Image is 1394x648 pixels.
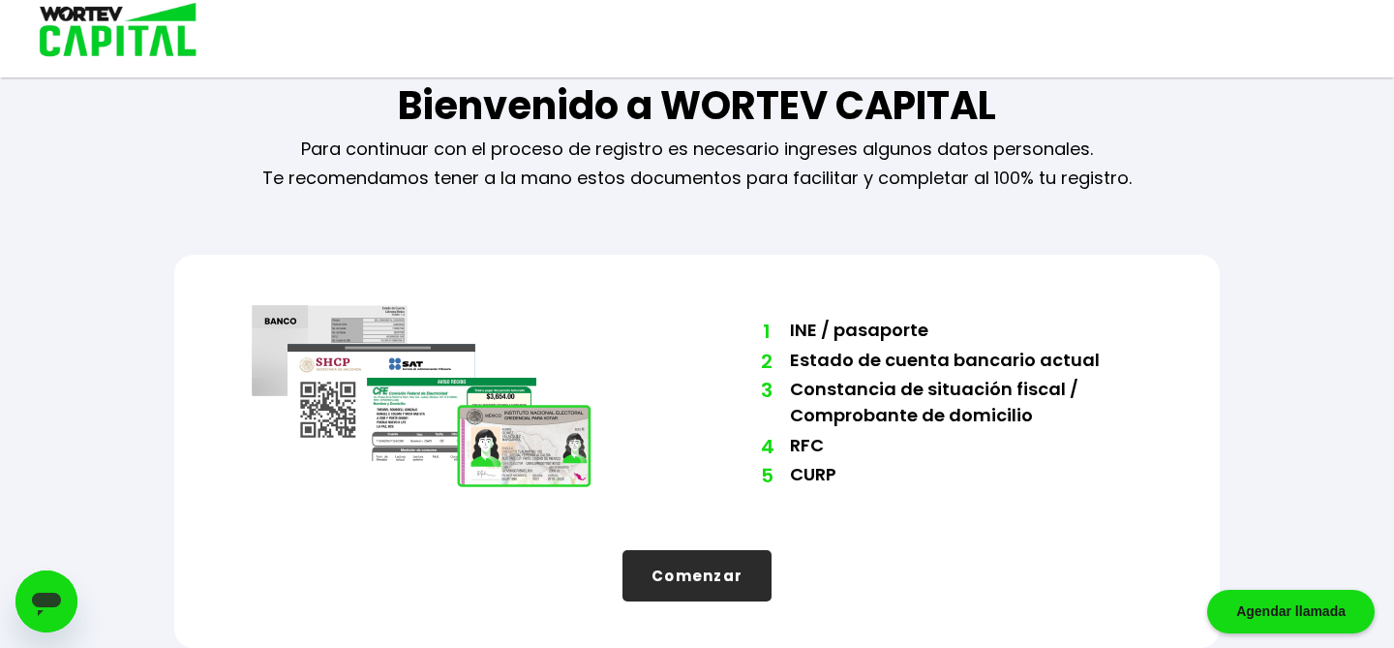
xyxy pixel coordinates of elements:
li: Estado de cuenta bancario actual [790,347,1142,377]
span: 3 [761,376,771,405]
iframe: Button to launch messaging window [15,571,77,633]
button: Comenzar [622,550,772,602]
p: Para continuar con el proceso de registro es necesario ingreses algunos datos personales. Te reco... [262,135,1132,193]
span: 1 [761,317,771,346]
li: Constancia de situación fiscal / Comprobante de domicilio [790,376,1142,432]
span: 4 [761,432,771,461]
li: RFC [790,432,1142,462]
span: 2 [761,347,771,376]
h1: Bienvenido a WORTEV CAPITAL [398,77,996,135]
li: CURP [790,461,1142,491]
span: 5 [761,461,771,490]
div: Agendar llamada [1207,590,1375,633]
li: INE / pasaporte [790,317,1142,347]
